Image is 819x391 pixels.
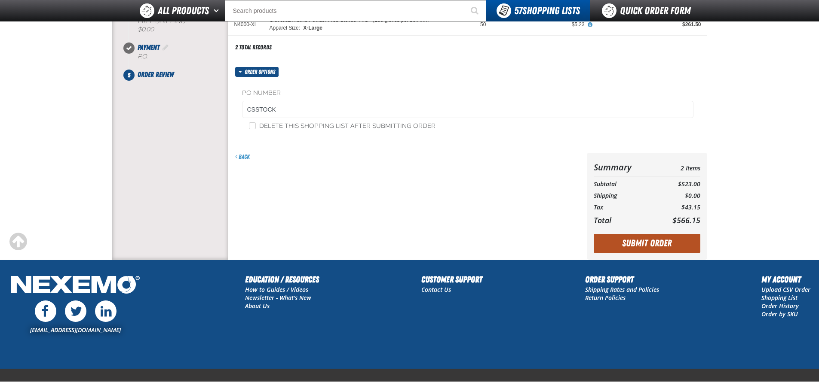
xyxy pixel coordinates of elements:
[138,70,174,79] span: Order Review
[594,202,655,213] th: Tax
[138,43,160,52] span: Payment
[235,67,279,77] button: Order options
[597,21,701,28] div: $261.50
[242,89,693,97] label: PO Number
[129,42,228,70] li: Payment. Step 4 of 5. Completed
[761,294,798,302] a: Shopping List
[594,179,655,190] th: Subtotal
[480,21,486,27] span: 50
[138,53,228,61] div: P.O.
[302,25,322,31] span: X-Large
[585,285,659,294] a: Shipping Rates and Policies
[514,5,580,17] span: Shopping Lists
[761,273,810,286] h2: My Account
[594,160,655,175] th: Summary
[123,70,135,81] span: 5
[672,215,700,225] span: $566.15
[245,302,270,310] a: About Us
[585,294,626,302] a: Return Policies
[228,14,264,35] td: N4000-XL
[249,122,256,129] input: Delete this shopping list after submitting order
[245,67,279,77] span: Order options
[761,302,799,310] a: Order History
[655,190,700,202] td: $0.00
[594,190,655,202] th: Shipping
[421,285,451,294] a: Contact Us
[30,326,121,334] a: [EMAIL_ADDRESS][DOMAIN_NAME]
[161,43,170,52] a: Edit Payment
[585,273,659,286] h2: Order Support
[655,202,700,213] td: $43.15
[249,122,436,130] label: Delete this shopping list after submitting order
[235,43,272,52] div: 2 total records
[235,153,250,160] a: Back
[9,232,28,251] div: Scroll to the top
[270,25,301,31] span: Apparel Size:
[655,160,700,175] td: 2 Items
[245,273,319,286] h2: Education / Resources
[594,234,700,253] button: Submit Order
[594,213,655,227] th: Total
[514,5,522,17] strong: 57
[498,21,584,28] div: $5.23
[9,273,142,298] img: Nexemo Logo
[761,310,798,318] a: Order by SKU
[245,294,311,302] a: Newsletter - What's New
[129,70,228,80] li: Order Review. Step 5 of 5. Not Completed
[761,285,810,294] a: Upload CSV Order
[655,179,700,190] td: $523.00
[129,7,228,42] li: Shipping Method. Step 3 of 5. Completed
[138,18,228,34] div: Free Shipping:
[138,26,154,33] strong: $0.00
[158,3,209,18] span: All Products
[245,285,308,294] a: How to Guides / Videos
[421,273,482,286] h2: Customer Support
[585,21,596,29] button: View All Prices for Gloveman Nitrile Powder Free Gloves 4 mil - (100 gloves per box MIN 10 box or...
